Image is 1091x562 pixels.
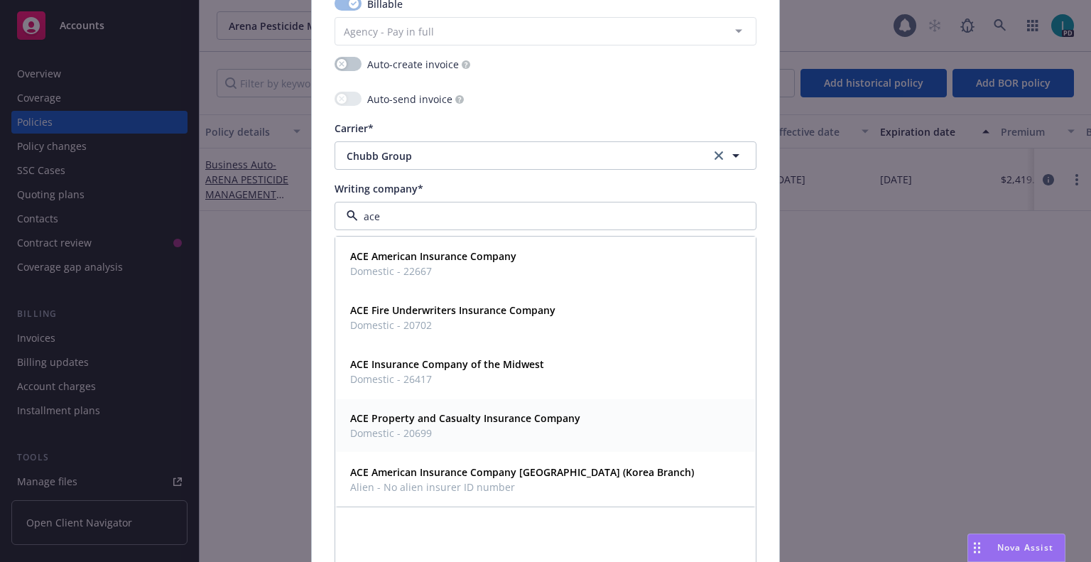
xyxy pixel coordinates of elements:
span: Domestic - 20702 [350,318,555,333]
span: Domestic - 22667 [350,264,516,279]
span: Auto-send invoice [367,92,452,107]
span: Auto-create invoice [367,57,459,72]
strong: ACE Property and Casualty Insurance Company [350,411,580,425]
span: Writing company* [335,182,423,195]
a: clear selection [710,147,727,164]
strong: ACE American Insurance Company [350,249,516,263]
span: Domestic - 26417 [350,372,544,387]
span: Alien - No alien insurer ID number [350,480,694,495]
span: Chubb Group [347,148,689,163]
span: Carrier* [335,121,374,135]
strong: ACE Insurance Company of the Midwest [350,357,544,371]
input: Select a writing company [358,209,727,224]
div: Drag to move [968,534,986,561]
span: Nova Assist [997,541,1053,553]
strong: ACE Fire Underwriters Insurance Company [350,303,555,317]
span: Domestic - 20699 [350,426,580,441]
strong: ACE American Insurance Company [GEOGRAPHIC_DATA] (Korea Branch) [350,465,694,479]
button: Nova Assist [967,534,1065,562]
button: Chubb Groupclear selection [335,141,756,170]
